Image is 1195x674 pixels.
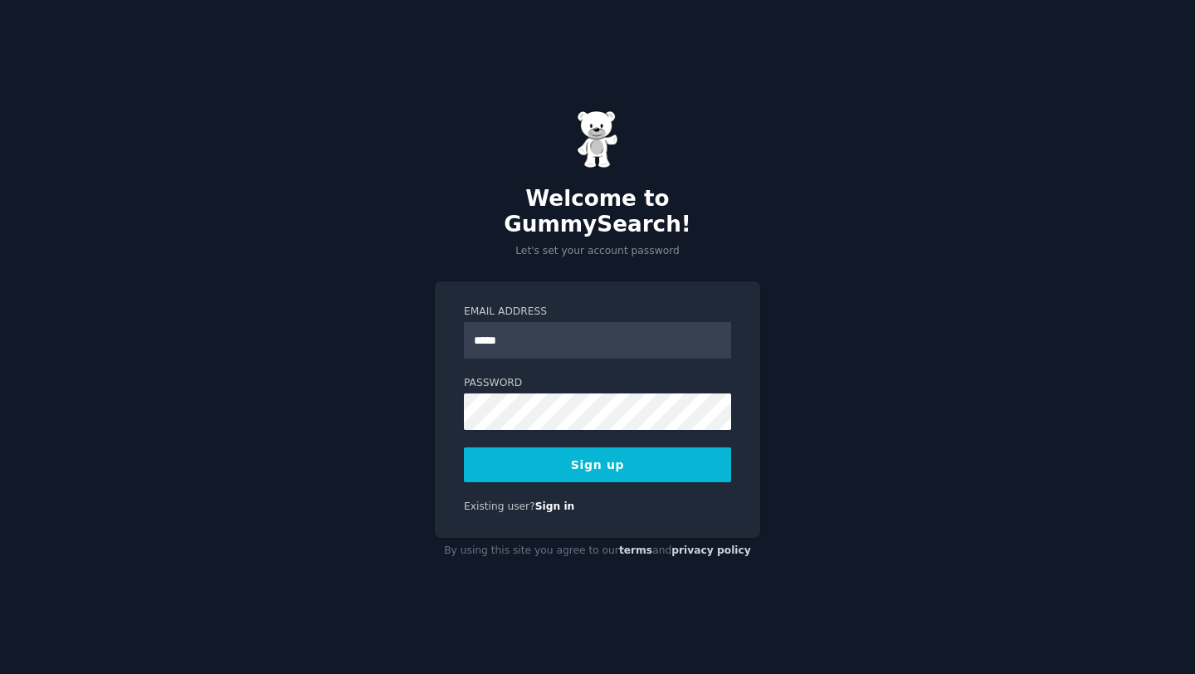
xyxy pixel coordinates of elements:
span: Existing user? [464,501,535,512]
p: Let's set your account password [435,244,760,259]
h2: Welcome to GummySearch! [435,186,760,238]
label: Email Address [464,305,731,320]
a: Sign in [535,501,575,512]
button: Sign up [464,447,731,482]
a: privacy policy [671,545,751,556]
div: By using this site you agree to our and [435,538,760,564]
a: terms [619,545,652,556]
img: Gummy Bear [577,110,618,168]
label: Password [464,376,731,391]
